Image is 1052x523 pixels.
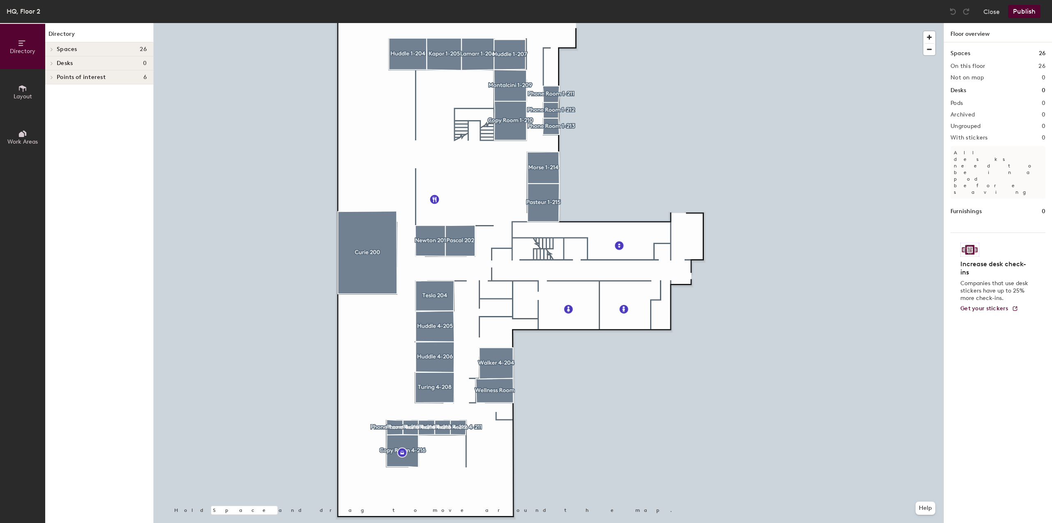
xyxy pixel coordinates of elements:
h2: Archived [950,112,975,118]
img: Redo [962,7,970,16]
span: Work Areas [7,138,38,145]
span: 26 [140,46,147,53]
h4: Increase desk check-ins [960,260,1031,277]
span: 0 [143,60,147,67]
h1: Floor overview [944,23,1052,42]
h1: Spaces [950,49,970,58]
a: Get your stickers [960,305,1018,312]
img: Undo [949,7,957,16]
span: Points of interest [57,74,106,81]
span: Spaces [57,46,77,53]
h2: Not on map [950,74,984,81]
h1: 0 [1042,207,1045,216]
button: Publish [1008,5,1040,18]
h2: 0 [1042,100,1045,107]
p: Companies that use desk stickers have up to 25% more check-ins. [960,280,1031,302]
h2: With stickers [950,135,988,141]
button: Help [916,502,935,515]
h2: Pods [950,100,963,107]
span: Directory [10,48,35,55]
button: Close [983,5,1000,18]
h2: 0 [1042,123,1045,130]
h2: Ungrouped [950,123,981,130]
h1: 26 [1039,49,1045,58]
span: Get your stickers [960,305,1008,312]
span: Desks [57,60,73,67]
span: Layout [14,93,32,100]
h1: 0 [1042,86,1045,95]
h2: 0 [1042,74,1045,81]
p: All desks need to be in a pod before saving [950,146,1045,199]
h1: Directory [45,30,153,42]
h1: Desks [950,86,966,95]
img: Sticker logo [960,243,979,257]
h2: 0 [1042,135,1045,141]
div: HQ, Floor 2 [7,6,40,16]
h2: On this floor [950,63,985,70]
span: 6 [143,74,147,81]
h2: 26 [1038,63,1045,70]
h2: 0 [1042,112,1045,118]
h1: Furnishings [950,207,982,216]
